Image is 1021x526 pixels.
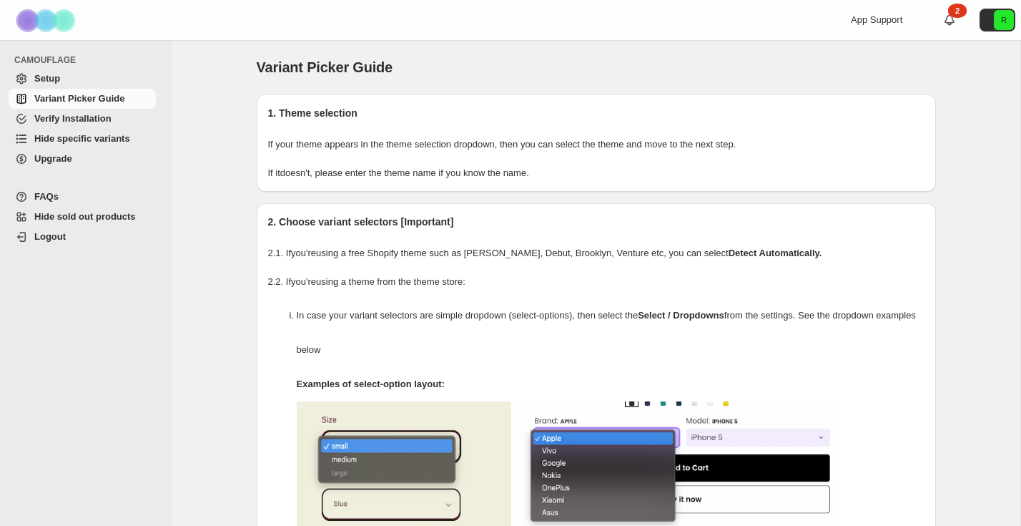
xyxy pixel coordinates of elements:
[9,187,156,207] a: FAQs
[9,69,156,89] a: Setup
[1001,16,1007,24] text: R
[34,211,136,222] span: Hide sold out products
[34,93,124,104] span: Variant Picker Guide
[994,10,1014,30] span: Avatar with initials R
[268,215,924,229] h2: 2. Choose variant selectors [Important]
[34,191,59,202] span: FAQs
[297,298,924,367] p: In case your variant selectors are simple dropdown (select-options), then select the from the set...
[257,59,393,75] span: Variant Picker Guide
[268,106,924,120] h2: 1. Theme selection
[34,153,72,164] span: Upgrade
[268,137,924,152] p: If your theme appears in the theme selection dropdown, then you can select the theme and move to ...
[34,113,112,124] span: Verify Installation
[34,73,60,84] span: Setup
[980,9,1015,31] button: Avatar with initials R
[34,133,130,144] span: Hide specific variants
[14,54,162,66] span: CAMOUFLAGE
[34,231,66,242] span: Logout
[268,246,924,260] p: 2.1. If you're using a free Shopify theme such as [PERSON_NAME], Debut, Brooklyn, Venture etc, yo...
[9,207,156,227] a: Hide sold out products
[9,227,156,247] a: Logout
[948,4,967,18] div: 2
[851,14,902,25] span: App Support
[11,1,83,40] img: Camouflage
[942,13,957,27] a: 2
[297,379,445,389] strong: Examples of select-option layout:
[9,129,156,149] a: Hide specific variants
[729,248,822,258] strong: Detect Automatically.
[9,89,156,109] a: Variant Picker Guide
[9,149,156,169] a: Upgrade
[268,275,924,289] p: 2.2. If you're using a theme from the theme store:
[9,109,156,129] a: Verify Installation
[638,310,724,321] strong: Select / Dropdowns
[268,166,924,180] p: If it doesn't , please enter the theme name if you know the name.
